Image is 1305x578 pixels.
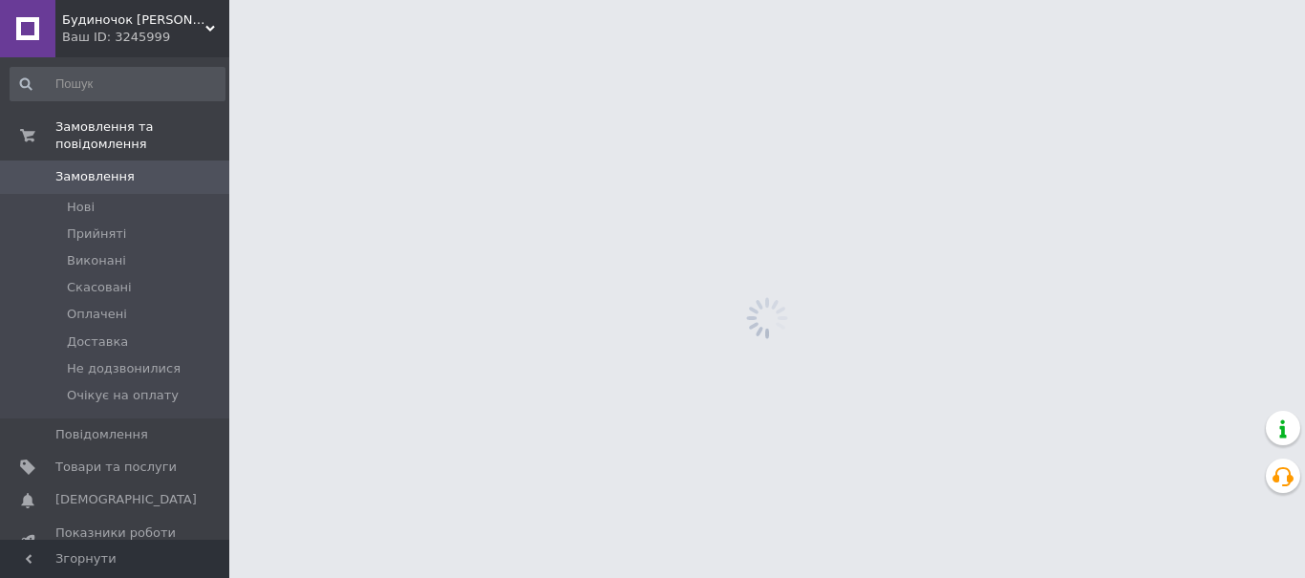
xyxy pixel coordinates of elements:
span: Замовлення [55,168,135,185]
span: Оплачені [67,306,127,323]
input: Пошук [10,67,225,101]
span: Нові [67,199,95,216]
img: spinner_grey-bg-hcd09dd2d8f1a785e3413b09b97f8118e7.gif [741,292,793,344]
span: [DEMOGRAPHIC_DATA] [55,491,197,508]
span: Доставка [67,333,128,351]
span: Товари та послуги [55,459,177,476]
span: Скасовані [67,279,132,296]
span: Не додзвонилися [67,360,181,377]
span: Прийняті [67,225,126,243]
span: Повідомлення [55,426,148,443]
span: Очікує на оплату [67,387,179,404]
div: Ваш ID: 3245999 [62,29,229,46]
span: Показники роботи компанії [55,524,177,559]
span: Будиночок Зима Літо [62,11,205,29]
span: Виконані [67,252,126,269]
span: Замовлення та повідомлення [55,118,229,153]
